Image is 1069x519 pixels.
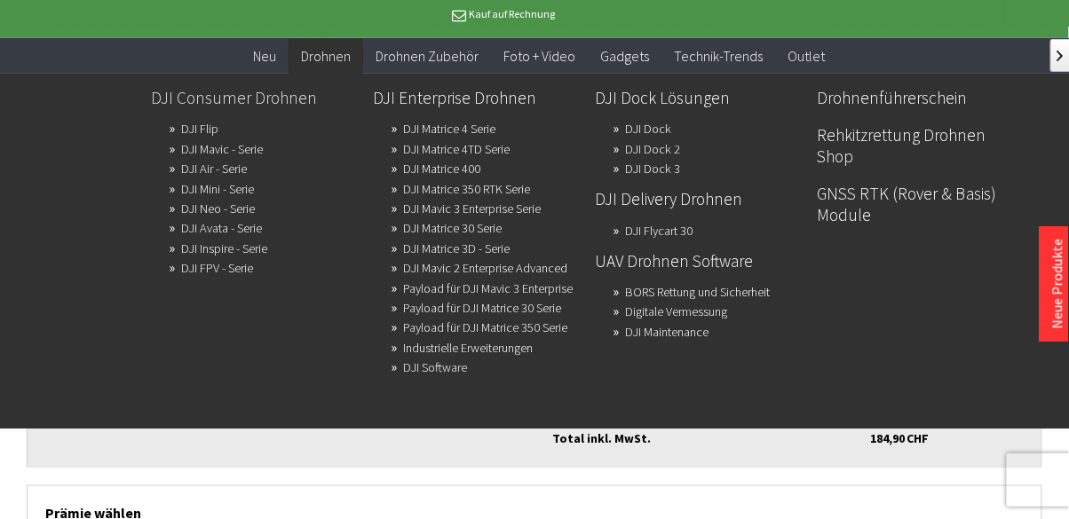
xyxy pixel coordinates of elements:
a: DJI Dock 3 [626,156,681,181]
a: DJI Mavic 3 Enterprise Serie [404,196,542,221]
a: Payload für DJI Mavic 3 Enterprise [404,276,574,301]
a: Outlet [775,38,837,75]
a: DJI Matrice 4TD Serie [404,137,511,161]
a: Drohnenführerschein [818,83,1025,113]
a: GNSS RTK (Rover & Basis) Module [818,178,1025,230]
a: DJI Matrice 3D - Serie [404,236,511,261]
a: DJI Mini - Serie [181,177,254,201]
a: Neue Produkte [1049,239,1066,329]
a: DJI Matrice 30 Serie [404,216,503,240]
a: DJI Delivery Drohnen [596,184,804,214]
a: DJI Matrice 400 [404,156,481,181]
a: BORS Rettung und Sicherheit [626,279,771,304]
a: DJI Enterprise Drohnen [374,83,582,113]
a: Payload für DJI Matrice 30 Serie [404,295,562,320]
a: Neu [241,38,289,75]
span: Outlet [788,47,825,65]
a: DJI FPV - Serie [181,256,253,280]
div: 184,90 CHF [815,428,930,449]
a: DJI Matrice 350 RTK Serie [404,177,531,201]
a: DJI Flip [181,116,218,141]
a: Industrielle Erweiterungen [404,335,534,360]
a: DJI Mavic 2 Enterprise Advanced [404,256,568,280]
a: DJI Inspire - Serie [181,236,267,261]
a: Payload für DJI Matrice 350 Serie [404,315,568,340]
a: DJI Consumer Drohnen [151,83,359,113]
a: DJI Maintenance [626,319,709,344]
div: Total inkl. MwSt. [552,428,820,449]
a: DJI Dock 2 [626,137,681,161]
span:  [1057,51,1064,61]
span: Foto + Video [503,47,575,65]
a: DJI Dock [626,116,672,141]
a: DJI Neo - Serie [181,196,255,221]
span: Technik-Trends [674,47,763,65]
a: DJI Air - Serie [181,156,247,181]
a: DJI Dock Lösungen [596,83,804,113]
span: Drohnen [301,47,351,65]
a: DJI Flycart 30 [626,218,693,243]
a: Rehkitzrettung Drohnen Shop [818,120,1025,171]
a: Foto + Video [491,38,588,75]
a: Digitale Vermessung [626,299,728,324]
a: DJI Matrice 4 Serie [404,116,496,141]
span: Drohnen Zubehör [376,47,479,65]
span: Neu [253,47,276,65]
a: DJI Software [404,355,468,380]
a: Drohnen Zubehör [363,38,491,75]
a: DJI Avata - Serie [181,216,262,240]
a: DJI Mavic - Serie [181,137,263,161]
a: Gadgets [588,38,661,75]
a: Drohnen [289,38,363,75]
span: Gadgets [600,47,649,65]
a: Technik-Trends [661,38,775,75]
a: UAV Drohnen Software [596,246,804,276]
